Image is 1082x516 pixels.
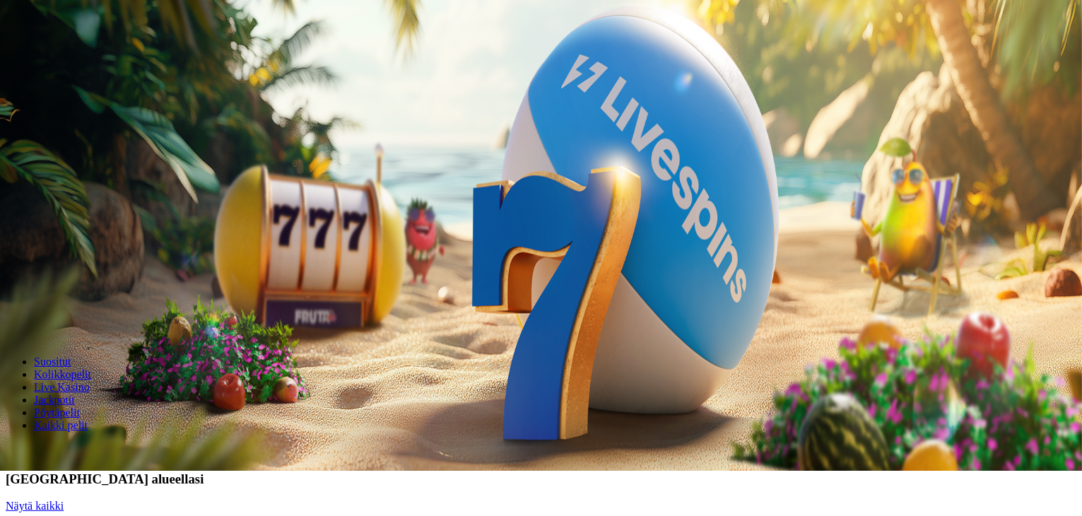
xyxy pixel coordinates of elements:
[34,406,80,418] a: Pöytäpelit
[34,381,90,393] a: Live Kasino
[6,471,1076,487] h3: [GEOGRAPHIC_DATA] alueellasi
[34,419,88,431] a: Kaikki pelit
[34,368,91,380] a: Kolikkopelit
[34,356,71,368] a: Suositut
[6,332,1076,432] nav: Lobby
[34,394,75,406] a: Jackpotit
[6,500,64,512] a: Näytä kaikki
[6,332,1076,458] header: Lobby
